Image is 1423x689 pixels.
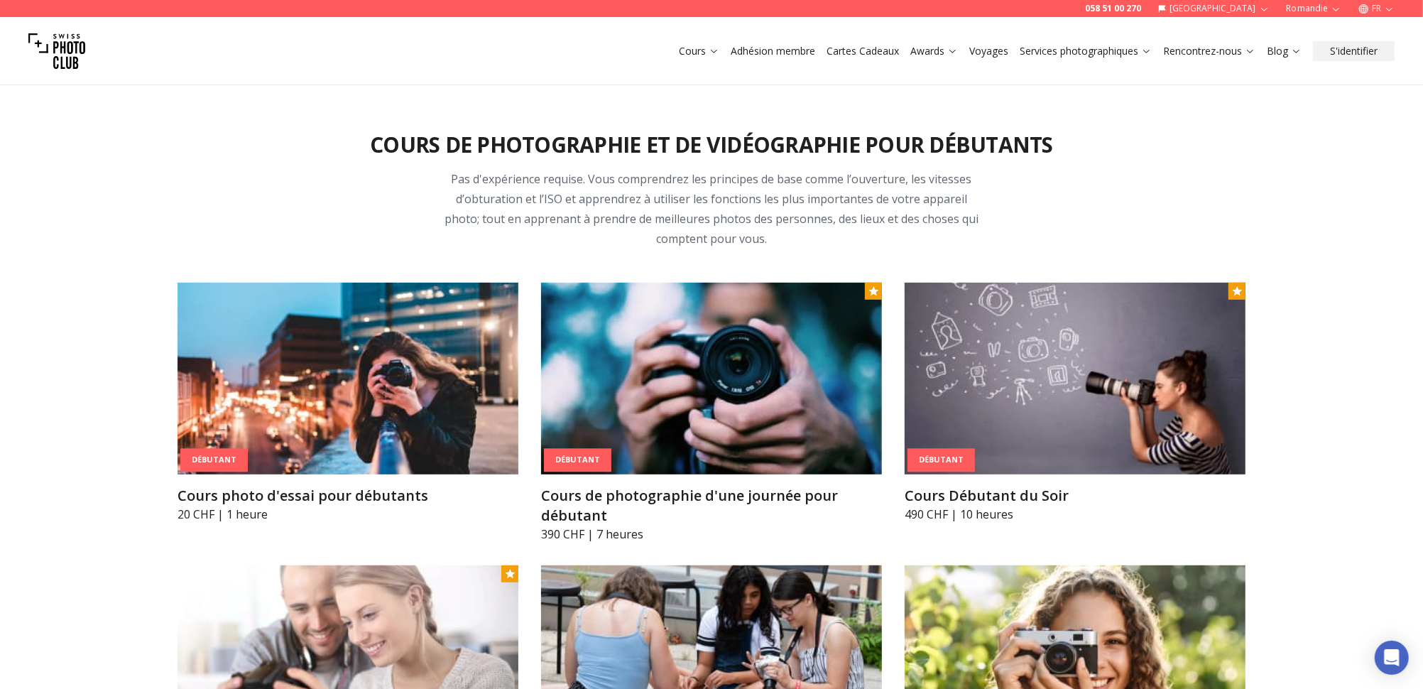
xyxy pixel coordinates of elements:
a: Blog [1267,44,1302,58]
button: Awards [905,41,964,61]
a: Awards [910,44,958,58]
div: Débutant [907,449,975,472]
a: Cours [679,44,719,58]
div: Débutant [180,449,248,472]
a: Rencontrez-nous [1163,44,1255,58]
a: Cartes Cadeaux [827,44,899,58]
button: Cartes Cadeaux [821,41,905,61]
button: Voyages [964,41,1014,61]
div: Open Intercom Messenger [1375,641,1409,675]
img: Cours de photographie d'une journée pour débutant [541,283,882,474]
a: 058 51 00 270 [1085,3,1141,14]
button: S'identifier [1313,41,1395,61]
p: 20 CHF | 1 heure [178,506,518,523]
button: Services photographiques [1014,41,1157,61]
a: Services photographiques [1020,44,1152,58]
a: Cours photo d'essai pour débutantsDébutantCours photo d'essai pour débutants20 CHF | 1 heure [178,283,518,523]
a: Voyages [969,44,1008,58]
img: Swiss photo club [28,23,85,80]
h2: Cours de photographie et de vidéographie pour débutants [370,132,1053,158]
button: Cours [673,41,725,61]
button: Rencontrez-nous [1157,41,1261,61]
h3: Cours photo d'essai pour débutants [178,486,518,506]
a: Cours Débutant du SoirDébutantCours Débutant du Soir490 CHF | 10 heures [905,283,1245,523]
button: Adhésion membre [725,41,821,61]
p: 390 CHF | 7 heures [541,526,882,543]
h3: Cours Débutant du Soir [905,486,1245,506]
p: 490 CHF | 10 heures [905,506,1245,523]
img: Cours photo d'essai pour débutants [178,283,518,474]
button: Blog [1261,41,1307,61]
h3: Cours de photographie d'une journée pour débutant [541,486,882,526]
a: Adhésion membre [731,44,815,58]
img: Cours Débutant du Soir [905,283,1245,474]
span: Pas d'expérience requise. Vous comprendrez les principes de base comme l’ouverture, les vitesses ... [445,171,978,246]
div: Débutant [544,449,611,472]
a: Cours de photographie d'une journée pour débutantDébutantCours de photographie d'une journée pour... [541,283,882,543]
